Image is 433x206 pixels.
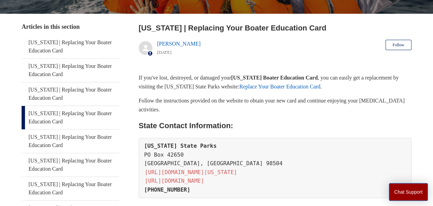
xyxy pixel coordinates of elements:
[389,183,428,201] button: Chat Support
[139,22,411,34] h2: Washington | Replacing Your Boater Education Card
[385,40,411,50] button: Follow Article
[144,168,238,176] a: [URL][DOMAIN_NAME][US_STATE]
[139,138,411,198] pre: PO Box 42650 [GEOGRAPHIC_DATA], [GEOGRAPHIC_DATA] 98504
[22,177,119,200] a: [US_STATE] | Replacing Your Boater Education Card
[157,41,201,47] a: [PERSON_NAME]
[231,75,318,81] strong: [US_STATE] Boater Education Card
[144,143,217,149] strong: [US_STATE] State Parks
[22,59,119,82] a: [US_STATE] | Replacing Your Boater Education Card
[22,35,119,58] a: [US_STATE] | Replacing Your Boater Education Card
[144,186,190,193] strong: [PHONE_NUMBER]
[22,106,119,129] a: [US_STATE] | Replacing Your Boater Education Card
[22,130,119,153] a: [US_STATE] | Replacing Your Boater Education Card
[22,82,119,106] a: [US_STATE] | Replacing Your Boater Education Card
[144,177,205,185] a: [URL][DOMAIN_NAME]
[139,96,411,114] p: Follow the instructions provided on the website to obtain your new card and continue enjoying you...
[239,84,320,89] a: Replace Your Boater Education Card
[139,73,411,91] p: If you've lost, destroyed, or damaged your , you can easily get a replacement by visiting the [US...
[157,50,171,55] time: 05/22/2024, 12:15
[22,153,119,177] a: [US_STATE] | Replacing Your Boater Education Card
[22,23,79,30] span: Articles in this section
[139,120,411,132] h2: State Contact Information:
